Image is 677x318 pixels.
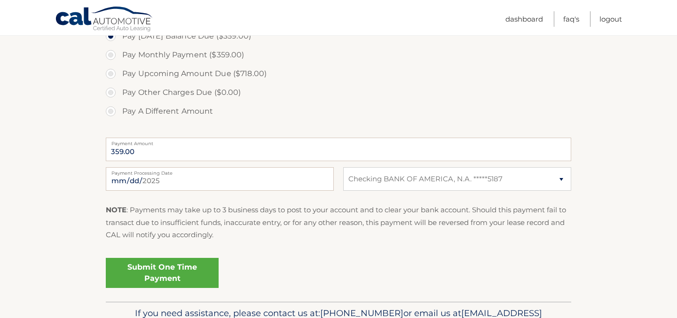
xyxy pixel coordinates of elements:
[106,102,571,121] label: Pay A Different Amount
[106,138,571,145] label: Payment Amount
[106,205,126,214] strong: NOTE
[106,167,334,175] label: Payment Processing Date
[106,46,571,64] label: Pay Monthly Payment ($359.00)
[106,83,571,102] label: Pay Other Charges Due ($0.00)
[106,27,571,46] label: Pay [DATE] Balance Due ($359.00)
[563,11,579,27] a: FAQ's
[106,138,571,161] input: Payment Amount
[106,64,571,83] label: Pay Upcoming Amount Due ($718.00)
[599,11,622,27] a: Logout
[106,258,219,288] a: Submit One Time Payment
[505,11,543,27] a: Dashboard
[55,6,154,33] a: Cal Automotive
[106,204,571,241] p: : Payments may take up to 3 business days to post to your account and to clear your bank account....
[106,167,334,191] input: Payment Date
